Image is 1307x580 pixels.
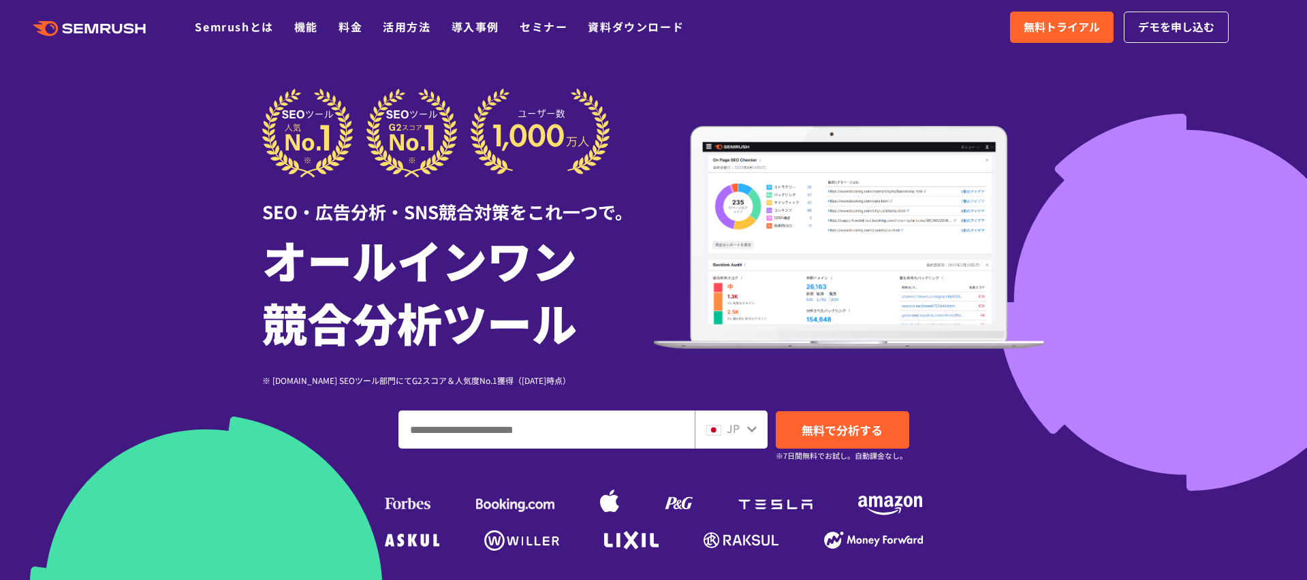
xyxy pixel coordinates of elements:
div: ※ [DOMAIN_NAME] SEOツール部門にてG2スコア＆人気度No.1獲得（[DATE]時点） [262,374,654,387]
span: 無料トライアル [1024,18,1100,36]
a: Semrushとは [195,18,273,35]
h1: オールインワン 競合分析ツール [262,228,654,353]
small: ※7日間無料でお試し。自動課金なし。 [776,449,907,462]
div: SEO・広告分析・SNS競合対策をこれ一つで。 [262,178,654,225]
a: 料金 [338,18,362,35]
a: デモを申し込む [1124,12,1229,43]
a: 資料ダウンロード [588,18,684,35]
a: 活用方法 [383,18,430,35]
span: 無料で分析する [802,421,883,438]
span: デモを申し込む [1138,18,1214,36]
a: セミナー [520,18,567,35]
a: 導入事例 [452,18,499,35]
a: 機能 [294,18,318,35]
span: JP [727,420,740,436]
a: 無料トライアル [1010,12,1114,43]
input: ドメイン、キーワードまたはURLを入力してください [399,411,694,448]
a: 無料で分析する [776,411,909,449]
